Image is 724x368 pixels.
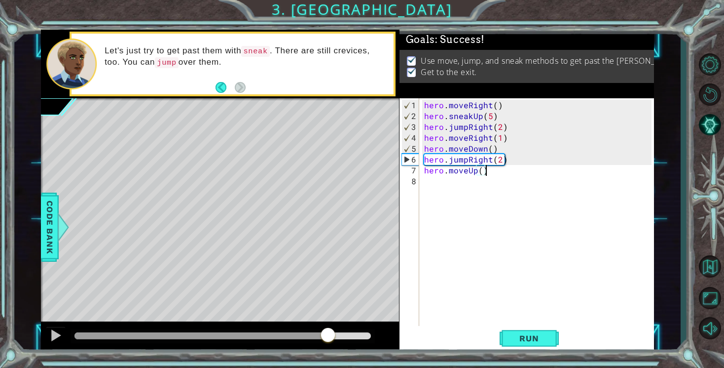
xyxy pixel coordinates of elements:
[695,250,724,283] a: Back to Map
[216,82,235,93] button: Back
[402,122,419,132] div: 3
[421,55,683,66] p: Use move, jump, and sneak methods to get past the [PERSON_NAME].
[401,165,419,176] div: 7
[695,51,724,78] button: Level Options
[695,111,724,138] button: AI Hint
[435,34,485,45] span: : Success!
[402,143,419,154] div: 5
[695,252,724,281] button: Back to Map
[235,82,246,93] button: Next
[241,46,269,57] code: sneak
[406,34,485,46] span: Goals
[500,326,559,352] button: Shift+Enter: Run current code.
[402,111,419,122] div: 2
[105,45,387,68] p: Let's just try to get past them with . There are still crevices, too. You can over them.
[421,67,477,78] p: Get to the exit.
[695,315,724,342] button: Mute
[407,55,417,63] img: Check mark for checkbox
[509,333,548,343] span: Run
[695,285,724,312] button: Maximize Browser
[407,67,417,75] img: Check mark for checkbox
[402,132,419,143] div: 4
[401,176,419,187] div: 8
[46,327,66,347] button: ⌘ + P: Pause
[155,57,179,68] code: jump
[42,197,58,257] span: Code Bank
[402,154,419,165] div: 6
[695,81,724,108] button: Restart Level
[402,100,419,111] div: 1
